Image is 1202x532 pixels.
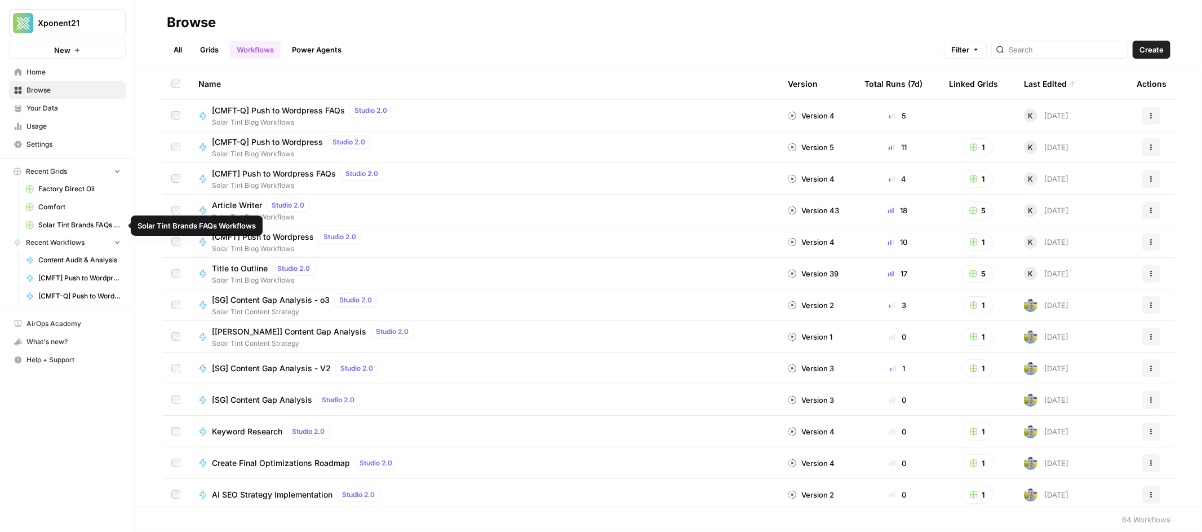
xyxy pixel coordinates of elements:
[26,166,67,177] span: Recent Grids
[285,41,348,59] a: Power Agents
[9,333,126,351] button: What's new?
[9,351,126,369] button: Help + Support
[21,251,126,269] a: Content Audit & Analysis
[212,263,268,274] span: Title to Outline
[788,363,834,374] div: Version 3
[198,262,770,285] a: Title to OutlineStudio 2.0Solar Tint Blog Workflows
[788,173,835,184] div: Version 4
[864,394,931,406] div: 0
[198,199,770,222] a: Article WriterStudio 2.0Solar Tint Blog Workflows
[21,287,126,305] a: [CMFT-Q] Push to Wordpress
[963,359,993,377] button: 1
[962,201,993,219] button: 5
[9,163,126,180] button: Recent Grids
[1024,330,1037,344] img: 7o9iy2kmmc4gt2vlcbjqaas6vz7k
[212,294,330,306] span: [SG] Content Gap Analysis - o3
[1028,236,1034,248] span: K
[788,489,834,500] div: Version 2
[198,293,770,317] a: [SG] Content Gap Analysis - o3Studio 2.0Solar Tint Content Strategy
[212,137,323,148] span: [CMFT-Q] Push to Wordpress
[963,454,993,472] button: 1
[38,220,121,230] span: Solar Tint Brands FAQs Workflows
[9,81,126,99] a: Browse
[198,135,770,159] a: [CMFT-Q] Push to WordpressStudio 2.0Solar Tint Blog Workflows
[788,205,839,216] div: Version 43
[10,333,125,350] div: What's new?
[9,63,126,81] a: Home
[1028,173,1034,184] span: K
[322,395,354,405] span: Studio 2.0
[38,291,121,301] span: [CMFT-Q] Push to Wordpress
[1122,514,1170,525] div: 64 Workflows
[1028,268,1034,279] span: K
[212,117,397,127] span: Solar Tint Blog Workflows
[38,255,121,265] span: Content Audit & Analysis
[212,149,375,159] span: Solar Tint Blog Workflows
[1024,393,1037,407] img: 7o9iy2kmmc4gt2vlcbjqaas6vz7k
[198,104,770,127] a: [CMFT-Q] Push to Wordpress FAQsStudio 2.0Solar Tint Blog Workflows
[198,325,770,349] a: [[PERSON_NAME]] Content Gap AnalysisStudio 2.0Solar Tint Content Strategy
[212,426,282,437] span: Keyword Research
[21,198,126,216] a: Comfort
[788,394,834,406] div: Version 3
[864,142,931,153] div: 11
[864,363,931,374] div: 1
[26,85,121,95] span: Browse
[1137,68,1166,99] div: Actions
[198,68,770,99] div: Name
[212,231,314,243] span: [CMFT] Push to Wordpress
[212,363,331,374] span: [SG] Content Gap Analysis - V2
[323,232,356,242] span: Studio 2.0
[864,331,931,342] div: 0
[212,244,366,254] span: Solar Tint Blog Workflows
[38,17,106,29] span: Xponent21
[963,170,993,188] button: 1
[277,263,310,274] span: Studio 2.0
[198,230,770,254] a: [CMFT] Push to WordpressStudio 2.0Solar Tint Blog Workflows
[864,426,931,437] div: 0
[1024,488,1037,502] img: 7o9iy2kmmc4gt2vlcbjqaas6vz7k
[212,458,350,469] span: Create Final Optimizations Roadmap
[9,315,126,333] a: AirOps Academy
[1024,298,1037,312] img: 7o9iy2kmmc4gt2vlcbjqaas6vz7k
[1024,330,1068,344] div: [DATE]
[963,296,993,314] button: 1
[212,489,332,500] span: AI SEO Strategy Implementation
[1024,140,1068,154] div: [DATE]
[212,394,312,406] span: [SG] Content Gap Analysis
[198,456,770,470] a: Create Final Optimizations RoadmapStudio 2.0
[1024,68,1076,99] div: Last Edited
[212,275,320,285] span: Solar Tint Blog Workflows
[944,41,987,59] button: Filter
[864,458,931,469] div: 0
[198,425,770,438] a: Keyword ResearchStudio 2.0
[1024,393,1068,407] div: [DATE]
[788,236,835,248] div: Version 4
[339,295,372,305] span: Studio 2.0
[212,181,388,191] span: Solar Tint Blog Workflows
[788,142,834,153] div: Version 5
[1024,298,1068,312] div: [DATE]
[38,202,121,212] span: Comfort
[1024,235,1068,249] div: [DATE]
[963,138,993,156] button: 1
[963,328,993,346] button: 1
[864,489,931,500] div: 0
[1024,362,1068,375] div: [DATE]
[376,327,409,337] span: Studio 2.0
[1024,425,1068,438] div: [DATE]
[38,273,121,283] span: [CMFT] Push to Wordpress FAQs
[1024,172,1068,186] div: [DATE]
[230,41,281,59] a: Workflows
[212,200,262,211] span: Article Writer
[26,355,121,365] span: Help + Support
[13,13,33,33] img: Xponent21 Logo
[26,238,85,248] span: Recent Workflows
[1028,205,1034,216] span: K
[21,269,126,287] a: [CMFT] Push to Wordpress FAQs
[354,105,387,116] span: Studio 2.0
[9,117,126,135] a: Usage
[1024,456,1068,470] div: [DATE]
[340,363,373,373] span: Studio 2.0
[1028,110,1034,121] span: K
